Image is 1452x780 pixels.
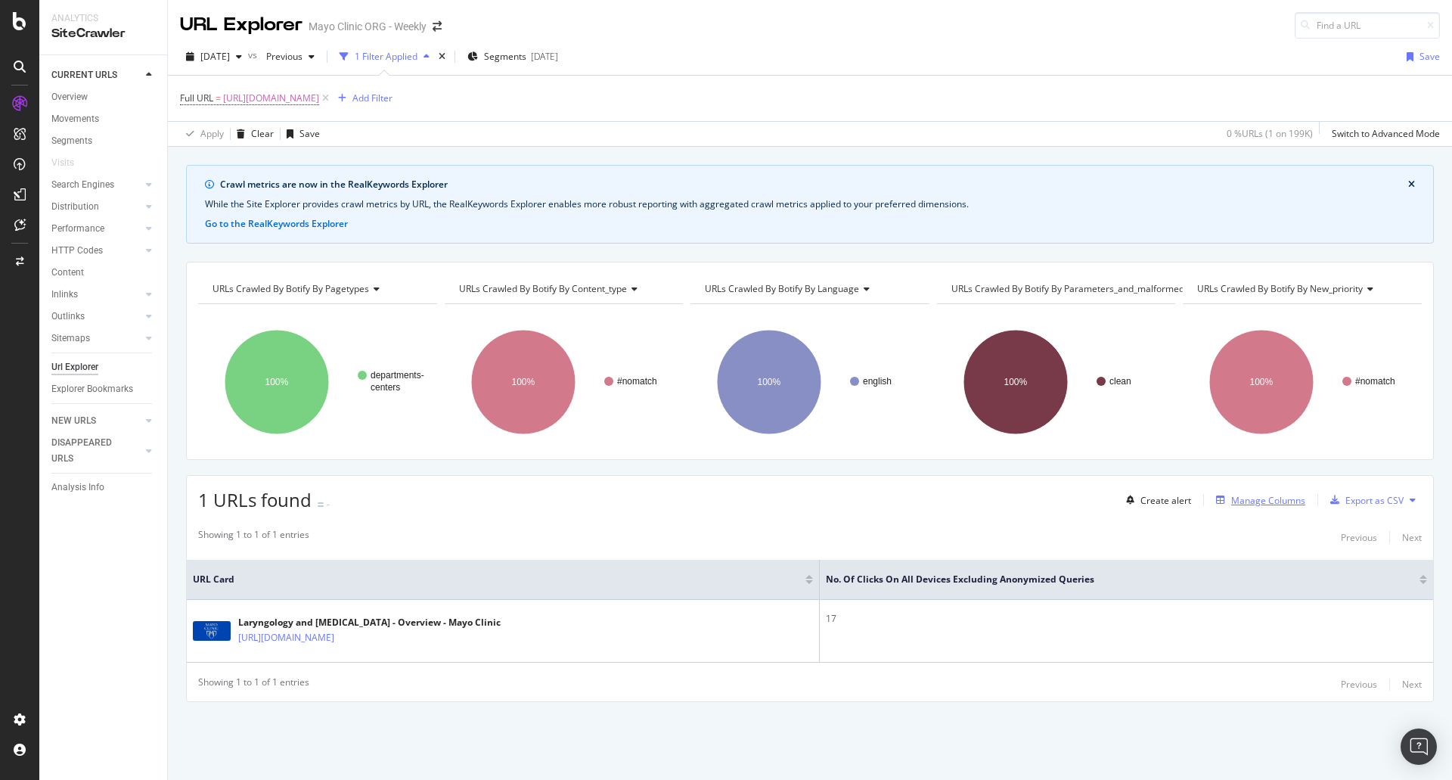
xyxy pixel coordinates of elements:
div: Analysis Info [51,480,104,496]
h4: URLs Crawled By Botify By language [702,277,916,301]
div: CURRENT URLS [51,67,117,83]
div: HTTP Codes [51,243,103,259]
div: Mayo Clinic ORG - Weekly [309,19,427,34]
a: CURRENT URLS [51,67,141,83]
a: Distribution [51,199,141,215]
div: [DATE] [531,50,558,63]
div: Showing 1 to 1 of 1 entries [198,676,309,694]
button: Previous [1341,676,1377,694]
svg: A chart. [198,316,437,448]
text: centers [371,382,400,393]
a: [URL][DOMAIN_NAME] [238,630,334,645]
a: NEW URLS [51,413,141,429]
button: Apply [180,122,224,146]
a: Search Engines [51,177,141,193]
div: Outlinks [51,309,85,325]
span: No. of Clicks On All Devices excluding anonymized queries [826,573,1397,586]
button: Segments[DATE] [461,45,564,69]
button: Save [1401,45,1440,69]
text: 100% [1250,377,1274,387]
a: Sitemaps [51,331,141,346]
a: Visits [51,155,89,171]
a: HTTP Codes [51,243,141,259]
h4: URLs Crawled By Botify By content_type [456,277,670,301]
a: Explorer Bookmarks [51,381,157,397]
h4: URLs Crawled By Botify By pagetypes [209,277,423,301]
span: vs [248,48,260,61]
svg: A chart. [1183,316,1422,448]
div: Segments [51,133,92,149]
div: Distribution [51,199,99,215]
div: Inlinks [51,287,78,303]
text: 100% [1004,377,1027,387]
span: URLs Crawled By Botify By language [705,282,859,295]
div: Crawl metrics are now in the RealKeywords Explorer [220,178,1408,191]
span: Segments [484,50,526,63]
text: 100% [511,377,535,387]
button: Create alert [1120,488,1191,512]
div: 0 % URLs ( 1 on 199K ) [1227,127,1313,140]
div: Save [299,127,320,140]
button: Go to the RealKeywords Explorer [205,217,348,231]
span: URLs Crawled By Botify By new_priority [1197,282,1363,295]
div: info banner [186,165,1434,244]
button: Clear [231,122,274,146]
div: Analytics [51,12,155,25]
button: Manage Columns [1210,491,1305,509]
svg: A chart. [445,316,684,448]
div: Content [51,265,84,281]
span: Full URL [180,92,213,104]
text: #nomatch [1355,376,1395,387]
div: NEW URLS [51,413,96,429]
h4: URLs Crawled By Botify By parameters_and_malformed_urls [948,277,1227,301]
div: 1 Filter Applied [355,50,417,63]
div: Showing 1 to 1 of 1 entries [198,528,309,546]
div: arrow-right-arrow-left [433,21,442,32]
div: Create alert [1140,494,1191,507]
input: Find a URL [1295,12,1440,39]
div: DISAPPEARED URLS [51,435,128,467]
div: Previous [1341,531,1377,544]
span: URLs Crawled By Botify By parameters_and_malformed_urls [951,282,1204,295]
div: Movements [51,111,99,127]
span: URLs Crawled By Botify By pagetypes [213,282,369,295]
div: Sitemaps [51,331,90,346]
div: Clear [251,127,274,140]
div: Search Engines [51,177,114,193]
span: [URL][DOMAIN_NAME] [223,88,319,109]
span: 2025 Oct. 8th [200,50,230,63]
text: #nomatch [617,376,657,387]
text: 100% [265,377,289,387]
span: URLs Crawled By Botify By content_type [459,282,627,295]
button: close banner [1404,175,1419,194]
div: Export as CSV [1345,494,1404,507]
span: Previous [260,50,302,63]
div: - [327,498,330,511]
a: Inlinks [51,287,141,303]
div: Previous [1341,678,1377,691]
text: departments- [371,370,424,381]
div: Save [1419,50,1440,63]
a: Content [51,265,157,281]
svg: A chart. [690,316,929,448]
button: Previous [260,45,321,69]
div: Add Filter [352,92,392,104]
img: Equal [318,502,324,507]
div: While the Site Explorer provides crawl metrics by URL, the RealKeywords Explorer enables more rob... [205,197,1415,211]
div: Explorer Bookmarks [51,381,133,397]
img: main image [193,621,231,641]
div: URL Explorer [180,12,302,38]
button: Switch to Advanced Mode [1326,122,1440,146]
text: clean [1109,376,1131,387]
div: Performance [51,221,104,237]
div: SiteCrawler [51,25,155,42]
text: 100% [758,377,781,387]
button: Export as CSV [1324,488,1404,512]
button: Next [1402,676,1422,694]
text: english [863,376,892,387]
div: Visits [51,155,74,171]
